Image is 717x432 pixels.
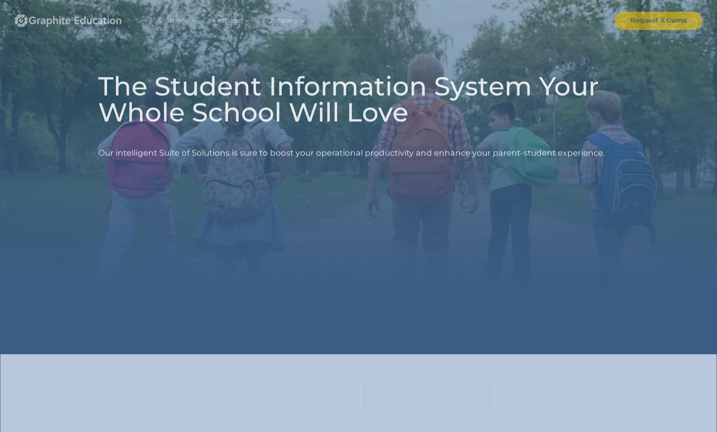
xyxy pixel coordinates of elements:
[213,15,242,26] div: Features
[158,15,189,26] div: Solutions
[615,11,702,30] a: Request A Demo
[98,73,619,125] h1: The Student Information System Your Whole School Will Love
[205,4,258,37] div: Features
[150,4,205,37] div: Solutions
[15,4,137,37] a: home
[266,15,298,26] div: Company
[630,15,687,26] div: Request A Demo
[98,132,605,174] p: Our intelligent Suite of Solutions is sure to boost your operational productivity and enhance you...
[258,4,314,37] div: Company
